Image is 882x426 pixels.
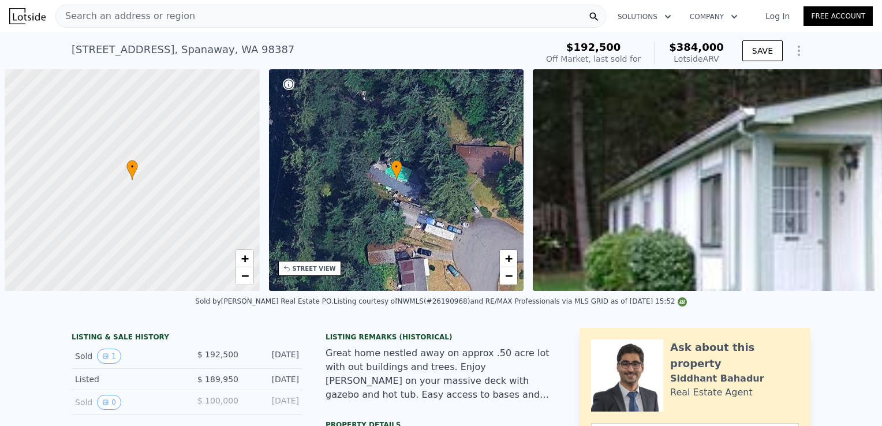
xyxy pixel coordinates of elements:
[126,160,138,180] div: •
[72,332,302,344] div: LISTING & SALE HISTORY
[505,268,513,283] span: −
[608,6,681,27] button: Solutions
[505,251,513,266] span: +
[669,41,724,53] span: $384,000
[248,349,299,364] div: [DATE]
[500,267,517,285] a: Zoom out
[197,350,238,359] span: $ 192,500
[669,53,724,65] div: Lotside ARV
[56,9,195,23] span: Search an address or region
[391,162,402,172] span: •
[293,264,336,273] div: STREET VIEW
[72,42,294,58] div: [STREET_ADDRESS] , Spanaway , WA 98387
[670,372,764,386] div: Siddhant Bahadur
[391,160,402,180] div: •
[326,332,556,342] div: Listing Remarks (Historical)
[9,8,46,24] img: Lotside
[197,375,238,384] span: $ 189,950
[803,6,873,26] a: Free Account
[334,297,687,305] div: Listing courtesy of NWMLS (#26190968) and RE/MAX Professionals via MLS GRID as of [DATE] 15:52
[742,40,783,61] button: SAVE
[326,346,556,402] div: Great home nestled away on approx .50 acre lot with out buildings and trees. Enjoy [PERSON_NAME] ...
[236,267,253,285] a: Zoom out
[670,339,799,372] div: Ask about this property
[546,53,641,65] div: Off Market, last sold for
[500,250,517,267] a: Zoom in
[241,251,248,266] span: +
[241,268,248,283] span: −
[126,162,138,172] span: •
[670,386,753,399] div: Real Estate Agent
[566,41,621,53] span: $192,500
[248,373,299,385] div: [DATE]
[787,39,810,62] button: Show Options
[236,250,253,267] a: Zoom in
[75,395,178,410] div: Sold
[752,10,803,22] a: Log In
[97,395,121,410] button: View historical data
[75,349,178,364] div: Sold
[195,297,333,305] div: Sold by [PERSON_NAME] Real Estate PO .
[197,396,238,405] span: $ 100,000
[248,395,299,410] div: [DATE]
[681,6,747,27] button: Company
[97,349,121,364] button: View historical data
[678,297,687,307] img: NWMLS Logo
[75,373,178,385] div: Listed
